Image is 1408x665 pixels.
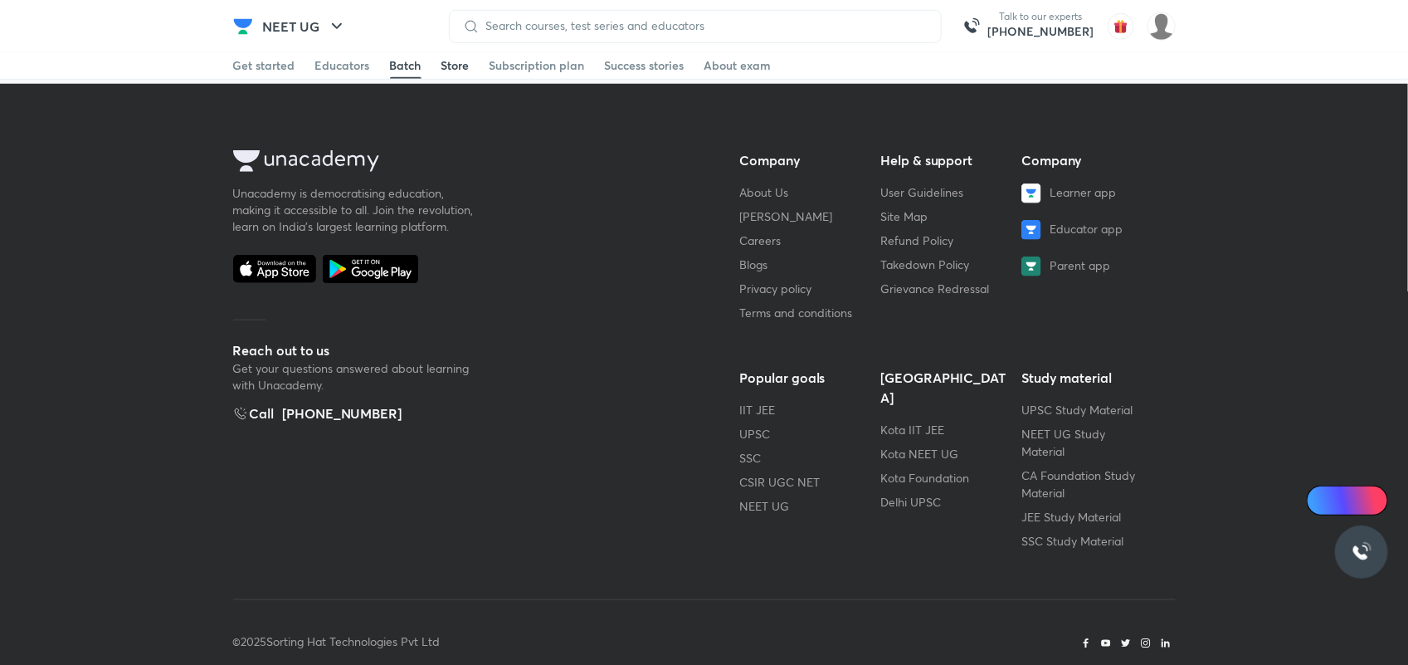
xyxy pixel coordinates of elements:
[740,402,776,418] a: IIT JEE
[1021,426,1105,459] a: NEET UG Study Material
[1021,257,1149,276] a: Parent app
[282,403,402,423] div: [PHONE_NUMBER]
[1334,494,1378,507] span: Ai Doubts
[740,474,821,490] a: CSIR UGC NET
[1021,467,1135,501] a: CA Foundation Study Material
[740,368,868,388] h5: Popular goals
[233,403,275,423] h5: Call
[881,150,1009,170] h5: Help & support
[988,23,1094,40] a: [PHONE_NUMBER]
[955,10,988,43] img: call-us
[233,57,295,74] div: Get started
[233,360,482,394] p: Get your questions answered about learning with Unacademy.
[740,450,762,466] a: SSC
[1147,12,1176,41] img: shilakha
[1307,486,1388,516] a: Ai Doubts
[740,426,771,442] a: UPSC
[881,257,970,272] a: Takedown Policy
[1021,183,1041,203] img: Learner app
[881,208,928,224] a: Site Map
[1021,402,1133,418] a: UPSC Study Material
[605,57,685,74] div: Success stories
[881,470,970,486] a: Kota Foundation
[233,185,482,235] div: Unacademy is democratising education, making it accessible to all. Join the revolution, learn on ...
[1021,533,1123,549] a: SSC Study Material
[881,494,942,510] a: Delhi UPSC
[233,17,253,37] img: Company Logo
[1021,183,1149,203] a: Learner app
[605,52,685,79] a: Success stories
[1021,150,1149,170] h5: Company
[1021,220,1041,240] img: Educator app
[253,10,357,43] button: NEET UG
[881,368,1009,408] h5: [GEOGRAPHIC_DATA]
[881,422,945,438] a: Kota IIT JEE
[1108,13,1134,40] img: avatar
[390,57,421,74] div: Batch
[233,150,379,172] img: Unacademy Logo
[881,232,954,248] a: Refund Policy
[1021,368,1149,388] h5: Study material
[441,57,470,74] div: Store
[740,305,853,320] a: Terms and conditions
[740,281,812,296] a: Privacy policy
[704,57,772,74] div: About exam
[740,208,833,224] a: [PERSON_NAME]
[1021,220,1149,240] a: Educator app
[480,19,928,32] input: Search courses, test series and educators
[490,52,585,79] a: Subscription plan
[233,52,295,79] a: Get started
[390,52,421,79] a: Batch
[315,57,370,74] div: Educators
[315,52,370,79] a: Educators
[988,10,1094,23] p: Talk to our experts
[233,340,482,360] h5: Reach out to us
[441,52,470,79] a: Store
[233,403,482,423] a: Call[PHONE_NUMBER]
[740,232,782,248] a: Careers
[740,184,789,200] a: About Us
[740,257,768,272] a: Blogs
[881,446,959,462] a: Kota NEET UG
[740,150,868,170] h5: Company
[881,184,964,200] a: User Guidelines
[740,498,790,514] a: NEET UG
[881,281,990,296] a: Grievance Redressal
[1317,494,1330,507] img: Icon
[1352,542,1371,562] img: ttu
[1021,509,1121,525] a: JEE Study Material
[233,633,704,650] div: © 2025 Sorting Hat Technologies Pvt Ltd
[704,52,772,79] a: About exam
[1021,257,1041,276] img: Parent app
[490,57,585,74] div: Subscription plan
